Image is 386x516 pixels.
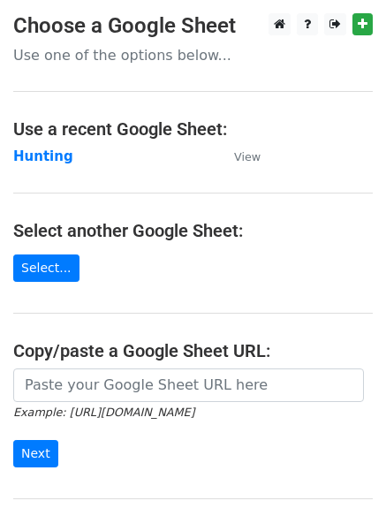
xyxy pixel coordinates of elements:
[13,13,373,39] h3: Choose a Google Sheet
[234,150,261,163] small: View
[13,220,373,241] h4: Select another Google Sheet:
[13,148,73,164] a: Hunting
[13,440,58,467] input: Next
[13,118,373,140] h4: Use a recent Google Sheet:
[13,340,373,361] h4: Copy/paste a Google Sheet URL:
[13,254,79,282] a: Select...
[13,368,364,402] input: Paste your Google Sheet URL here
[13,46,373,64] p: Use one of the options below...
[216,148,261,164] a: View
[13,406,194,419] small: Example: [URL][DOMAIN_NAME]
